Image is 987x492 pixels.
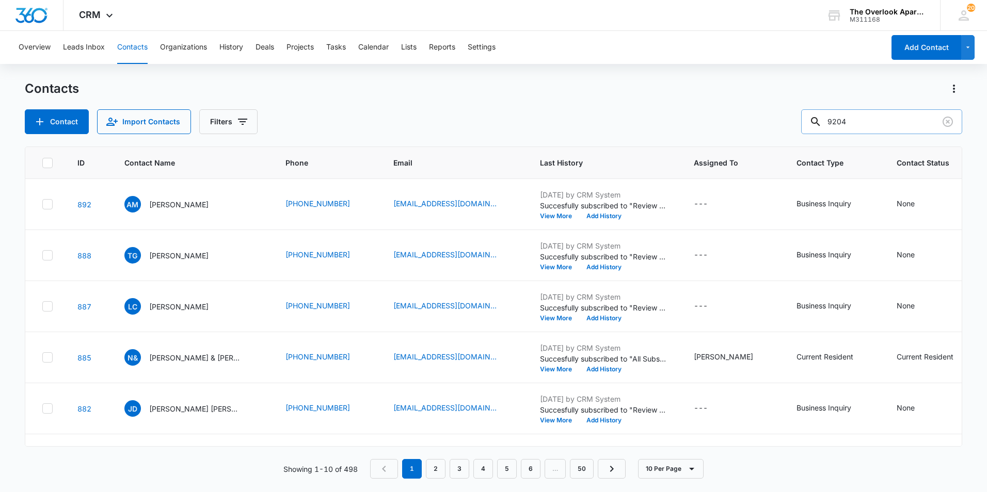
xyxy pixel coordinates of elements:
span: Phone [285,157,354,168]
span: Email [393,157,500,168]
a: [PHONE_NUMBER] [285,249,350,260]
button: View More [540,366,579,372]
a: Navigate to contact details page for Alix Montoya [77,200,91,209]
a: Page 6 [521,459,540,479]
button: Add Contact [892,35,961,60]
h1: Contacts [25,81,79,96]
div: --- [694,300,708,313]
div: account id [850,16,925,23]
a: Navigate to contact details page for Trevor Grayson [77,251,91,260]
div: Phone - (970) 343-0305 - Select to Edit Field [285,249,369,261]
div: Assigned To - - Select to Edit Field [694,249,726,261]
p: Succesfully subscribed to "All Subscribers". [540,353,669,364]
button: View More [540,315,579,321]
input: Search Contacts [801,109,962,134]
a: Next Page [598,459,626,479]
a: Page 3 [450,459,469,479]
a: [PHONE_NUMBER] [285,351,350,362]
button: History [219,31,243,64]
button: Add History [579,315,629,321]
nav: Pagination [370,459,626,479]
p: [PERSON_NAME] & [PERSON_NAME] [149,352,242,363]
div: None [897,249,915,260]
a: Navigate to contact details page for Nathan & Sara Haughton [77,353,91,362]
p: [DATE] by CRM System [540,393,669,404]
div: None [897,300,915,311]
div: Contact Name - Lynda Ceballos - Select to Edit Field [124,298,227,315]
a: Page 50 [570,459,594,479]
p: [PERSON_NAME] [149,301,209,312]
p: [PERSON_NAME] [149,250,209,261]
span: Contact Name [124,157,246,168]
span: CRM [79,9,101,20]
div: --- [694,402,708,415]
a: Navigate to contact details page for Lynda Ceballos [77,302,91,311]
p: [PERSON_NAME] [149,199,209,210]
div: Contact Type - Business Inquiry - Select to Edit Field [797,249,870,261]
p: Succesfully subscribed to "Review Request". [540,251,669,262]
p: [DATE] by CRM System [540,342,669,353]
div: Email - joehannahjr86@gmail.com - Select to Edit Field [393,402,515,415]
div: Contact Status - None - Select to Edit Field [897,300,933,313]
div: Current Resident [897,351,953,362]
div: Contact Type - Business Inquiry - Select to Edit Field [797,198,870,210]
div: Current Resident [797,351,853,362]
div: Email - tigrayson01@gmail.com - Select to Edit Field [393,249,515,261]
button: Add History [579,417,629,423]
a: [EMAIL_ADDRESS][DOMAIN_NAME] [393,198,497,209]
a: [PHONE_NUMBER] [285,300,350,311]
p: [PERSON_NAME] [PERSON_NAME] [149,403,242,414]
span: JD [124,400,141,417]
p: [DATE] by CRM System [540,240,669,251]
div: None [897,198,915,209]
button: Organizations [160,31,207,64]
div: Contact Name - Trevor Grayson - Select to Edit Field [124,247,227,264]
a: [EMAIL_ADDRESS][DOMAIN_NAME] [393,402,497,413]
em: 1 [402,459,422,479]
button: View More [540,213,579,219]
div: Business Inquiry [797,300,851,311]
p: Showing 1-10 of 498 [283,464,358,474]
button: Projects [286,31,314,64]
div: Contact Status - None - Select to Edit Field [897,402,933,415]
span: ID [77,157,85,168]
div: Business Inquiry [797,198,851,209]
p: Succesfully subscribed to "Review Request". [540,200,669,211]
span: AM [124,196,141,212]
button: Actions [946,80,962,97]
div: None [897,402,915,413]
button: Import Contacts [97,109,191,134]
div: Phone - (806) 205-1421 - Select to Edit Field [285,300,369,313]
p: [DATE] by [PERSON_NAME] [540,445,669,455]
button: Deals [256,31,274,64]
div: account name [850,8,925,16]
span: N& [124,349,141,366]
span: Contact Status [897,157,957,168]
div: [PERSON_NAME] [694,351,753,362]
div: notifications count [967,4,975,12]
span: TG [124,247,141,264]
button: Add History [579,366,629,372]
a: Page 2 [426,459,445,479]
div: Email - ceballos2lynda@gmail.com - Select to Edit Field [393,300,515,313]
p: Succesfully subscribed to "Review Request". [540,302,669,313]
div: Assigned To - - Select to Edit Field [694,198,726,210]
a: [EMAIL_ADDRESS][DOMAIN_NAME] [393,249,497,260]
div: Contact Status - Current Resident - Select to Edit Field [897,351,972,364]
div: Phone - (970) 502-2885 - Select to Edit Field [285,198,369,210]
div: Contact Name - Alix Montoya - Select to Edit Field [124,196,227,212]
button: Settings [468,31,496,64]
div: Contact Type - Current Resident - Select to Edit Field [797,351,872,364]
div: Contact Status - None - Select to Edit Field [897,198,933,210]
button: Reports [429,31,455,64]
div: Business Inquiry [797,249,851,260]
span: 20 [967,4,975,12]
div: Assigned To - - Select to Edit Field [694,402,726,415]
p: [DATE] by CRM System [540,291,669,302]
div: --- [694,249,708,261]
a: [EMAIL_ADDRESS][DOMAIN_NAME] [393,351,497,362]
button: Contacts [117,31,148,64]
div: Email - alix.montoya97@gmail.com - Select to Edit Field [393,198,515,210]
div: Phone - (970) 988-0187 - Select to Edit Field [285,402,369,415]
span: Contact Type [797,157,857,168]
